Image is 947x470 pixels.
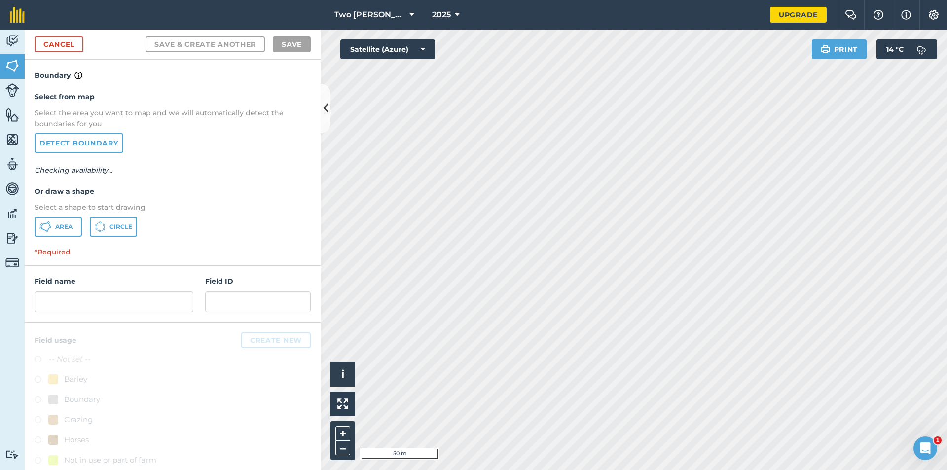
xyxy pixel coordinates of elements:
[5,83,19,97] img: svg+xml;base64,PD94bWwgdmVyc2lvbj0iMS4wIiBlbmNvZGluZz0idXRmLTgiPz4KPCEtLSBHZW5lcmF0b3I6IEFkb2JlIE...
[146,36,265,52] button: Save & Create Another
[873,10,884,20] img: A question mark icon
[5,108,19,122] img: svg+xml;base64,PHN2ZyB4bWxucz0iaHR0cDovL3d3dy53My5vcmcvMjAwMC9zdmciIHdpZHRoPSI1NiIgaGVpZ2h0PSI2MC...
[35,186,311,197] h4: Or draw a shape
[335,426,350,441] button: +
[901,9,911,21] img: svg+xml;base64,PHN2ZyB4bWxucz0iaHR0cDovL3d3dy53My5vcmcvMjAwMC9zdmciIHdpZHRoPSIxNyIgaGVpZ2h0PSIxNy...
[913,436,937,460] iframe: Intercom live chat
[5,206,19,221] img: svg+xml;base64,PD94bWwgdmVyc2lvbj0iMS4wIiBlbmNvZGluZz0idXRmLTgiPz4KPCEtLSBHZW5lcmF0b3I6IEFkb2JlIE...
[432,9,451,21] span: 2025
[337,398,348,409] img: Four arrows, one pointing top left, one top right, one bottom right and the last bottom left
[25,60,321,81] h4: Boundary
[90,217,137,237] button: Circle
[340,39,435,59] button: Satellite (Azure)
[334,9,405,21] span: Two [PERSON_NAME]
[35,108,311,130] p: Select the area you want to map and we will automatically detect the boundaries for you
[5,450,19,459] img: svg+xml;base64,PD94bWwgdmVyc2lvbj0iMS4wIiBlbmNvZGluZz0idXRmLTgiPz4KPCEtLSBHZW5lcmF0b3I6IEFkb2JlIE...
[5,181,19,196] img: svg+xml;base64,PD94bWwgdmVyc2lvbj0iMS4wIiBlbmNvZGluZz0idXRmLTgiPz4KPCEtLSBHZW5lcmF0b3I6IEFkb2JlIE...
[35,202,311,213] p: Select a shape to start drawing
[845,10,857,20] img: Two speech bubbles overlapping with the left bubble in the forefront
[5,231,19,246] img: svg+xml;base64,PD94bWwgdmVyc2lvbj0iMS4wIiBlbmNvZGluZz0idXRmLTgiPz4KPCEtLSBHZW5lcmF0b3I6IEFkb2JlIE...
[74,70,82,81] img: svg+xml;base64,PHN2ZyB4bWxucz0iaHR0cDovL3d3dy53My5vcmcvMjAwMC9zdmciIHdpZHRoPSIxNyIgaGVpZ2h0PSIxNy...
[35,36,83,52] a: Cancel
[109,223,132,231] span: Circle
[812,39,867,59] button: Print
[330,362,355,387] button: i
[35,217,82,237] button: Area
[55,223,73,231] span: Area
[5,157,19,172] img: svg+xml;base64,PD94bWwgdmVyc2lvbj0iMS4wIiBlbmNvZGluZz0idXRmLTgiPz4KPCEtLSBHZW5lcmF0b3I6IEFkb2JlIE...
[35,133,123,153] a: Detect boundary
[35,166,112,175] em: Checking availability...
[770,7,827,23] a: Upgrade
[5,58,19,73] img: svg+xml;base64,PHN2ZyB4bWxucz0iaHR0cDovL3d3dy53My5vcmcvMjAwMC9zdmciIHdpZHRoPSI1NiIgaGVpZ2h0PSI2MC...
[10,7,25,23] img: fieldmargin Logo
[35,91,311,102] h4: Select from map
[25,247,321,265] p: *Required
[934,436,942,444] span: 1
[273,36,311,52] button: Save
[928,10,940,20] img: A cog icon
[911,39,931,59] img: svg+xml;base64,PD94bWwgdmVyc2lvbj0iMS4wIiBlbmNvZGluZz0idXRmLTgiPz4KPCEtLSBHZW5lcmF0b3I6IEFkb2JlIE...
[5,132,19,147] img: svg+xml;base64,PHN2ZyB4bWxucz0iaHR0cDovL3d3dy53My5vcmcvMjAwMC9zdmciIHdpZHRoPSI1NiIgaGVpZ2h0PSI2MC...
[5,34,19,48] img: svg+xml;base64,PD94bWwgdmVyc2lvbj0iMS4wIiBlbmNvZGluZz0idXRmLTgiPz4KPCEtLSBHZW5lcmF0b3I6IEFkb2JlIE...
[886,39,904,59] span: 14 ° C
[821,43,830,55] img: svg+xml;base64,PHN2ZyB4bWxucz0iaHR0cDovL3d3dy53My5vcmcvMjAwMC9zdmciIHdpZHRoPSIxOSIgaGVpZ2h0PSIyNC...
[335,441,350,455] button: –
[205,276,311,287] h4: Field ID
[35,276,193,287] h4: Field name
[876,39,937,59] button: 14 °C
[5,256,19,270] img: svg+xml;base64,PD94bWwgdmVyc2lvbj0iMS4wIiBlbmNvZGluZz0idXRmLTgiPz4KPCEtLSBHZW5lcmF0b3I6IEFkb2JlIE...
[341,368,344,380] span: i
